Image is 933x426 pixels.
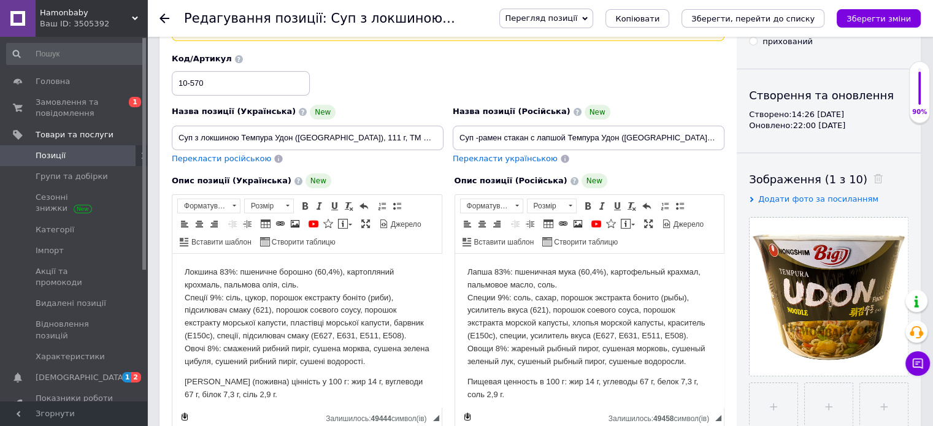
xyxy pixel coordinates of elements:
[40,7,132,18] span: Hamonbaby
[122,372,132,382] span: 1
[475,217,489,230] a: По центру
[178,199,228,213] span: Форматування
[461,235,536,248] a: Вставити шаблон
[12,12,257,169] body: Редактор, 5DF2E490-621D-4381-B5D2-C526CB073B6B
[36,245,64,256] span: Імпорт
[12,12,257,114] p: Локшина 83%: пшеничне борошно (60,4%), картопляний крохмаль, пальмова олія, сіль. Спеції 9%: сіль...
[6,43,145,65] input: Пошук
[36,224,74,235] span: Категорії
[453,107,570,116] span: Назва позиції (Російська)
[12,122,257,148] p: Пищевая ценность в 100 г: жир 14 г, углеводы 67 г, белок 7,3 г, соль 2,9 г.
[177,199,240,213] a: Форматування
[672,219,704,230] span: Джерело
[36,351,105,362] span: Характеристики
[131,372,141,382] span: 2
[758,194,878,203] span: Додати фото за посиланням
[528,199,564,213] span: Розмір
[172,126,443,150] input: Наприклад, H&M жіноча сукня зелена 38 розмір вечірня максі з блискітками
[172,107,296,116] span: Назва позиції (Українська)
[342,199,356,213] a: Видалити форматування
[596,199,609,213] a: Курсив (Ctrl+I)
[691,14,815,23] i: Зберегти, перейти до списку
[172,154,271,163] span: Перекласти російською
[460,199,523,213] a: Форматування
[660,217,706,230] a: Джерело
[749,88,908,103] div: Створення та оновлення
[556,217,570,230] a: Вставити/Редагувати посилання (Ctrl+L)
[523,217,537,230] a: Збільшити відступ
[640,199,653,213] a: Повернути (Ctrl+Z)
[585,105,610,120] span: New
[36,298,106,309] span: Видалені позиції
[472,237,534,248] span: Вставити шаблон
[609,411,715,423] div: Кiлькiсть символiв
[36,192,113,214] span: Сезонні знижки
[371,414,391,423] span: 49444
[36,97,113,119] span: Замовлення та повідомлення
[36,319,113,341] span: Відновлення позицій
[749,120,908,131] div: Оновлено: 22:00 [DATE]
[36,266,113,288] span: Акції та промокоди
[625,199,639,213] a: Видалити форматування
[653,414,674,423] span: 49458
[673,199,686,213] a: Вставити/видалити маркований список
[12,12,257,169] body: Редактор, BBE03E85-A42C-466C-BAB1-0072FBEDD1BD
[490,217,504,230] a: По правому краю
[461,217,474,230] a: По лівому краю
[305,173,331,188] span: New
[270,237,336,248] span: Створити таблицю
[298,199,312,213] a: Жирний (Ctrl+B)
[615,14,659,23] span: Копіювати
[571,217,585,230] a: Зображення
[847,14,911,23] i: Зберегти зміни
[589,217,603,230] a: Додати відео з YouTube
[375,199,389,213] a: Вставити/видалити нумерований список
[453,126,724,150] input: Наприклад, H&M жіноча сукня зелена 38 розмір вечірня максі з блискітками
[178,235,253,248] a: Вставити шаблон
[552,237,618,248] span: Створити таблицю
[455,176,567,185] span: Опис позиції (Російська)
[619,217,637,230] a: Вставити повідомлення
[172,176,291,185] span: Опис позиції (Українська)
[178,217,191,230] a: По лівому краю
[36,76,70,87] span: Головна
[258,235,337,248] a: Створити таблицю
[910,108,929,116] div: 90%
[12,122,257,148] p: [PERSON_NAME] (поживна) цінність у 100 г: жир 14 г, вуглеводи 67 г, білок 7,3 г, сіль 2,9 г.
[357,199,371,213] a: Повернути (Ctrl+Z)
[837,9,921,28] button: Зберегти зміни
[226,217,239,230] a: Зменшити відступ
[749,172,908,187] div: Зображення (1 з 10)
[461,199,511,213] span: Форматування
[542,217,555,230] a: Таблиця
[540,235,620,248] a: Створити таблицю
[321,217,335,230] a: Вставити іконку
[36,171,108,182] span: Групи та добірки
[328,199,341,213] a: Підкреслений (Ctrl+U)
[36,129,113,140] span: Товари та послуги
[605,9,669,28] button: Копіювати
[610,199,624,213] a: Підкреслений (Ctrl+U)
[310,105,336,120] span: New
[581,199,594,213] a: Жирний (Ctrl+B)
[36,150,66,161] span: Позиції
[749,109,908,120] div: Створено: 14:26 [DATE]
[336,217,354,230] a: Вставити повідомлення
[36,393,113,415] span: Показники роботи компанії
[40,18,147,29] div: Ваш ID: 3505392
[604,217,618,230] a: Вставити іконку
[172,254,442,407] iframe: Редактор, BBE03E85-A42C-466C-BAB1-0072FBEDD1BD
[390,199,404,213] a: Вставити/видалити маркований список
[240,217,254,230] a: Збільшити відступ
[527,199,577,213] a: Розмір
[909,61,930,123] div: 90% Якість заповнення
[259,217,272,230] a: Таблиця
[307,217,320,230] a: Додати відео з YouTube
[658,199,672,213] a: Вставити/видалити нумерований список
[190,237,251,248] span: Вставити шаблон
[288,217,302,230] a: Зображення
[12,12,257,114] p: Лапша 83%: пшеничная мука (60,4%), картофельный крахмал, пальмовое масло, соль. Специи 9%: соль, ...
[36,372,126,383] span: [DEMOGRAPHIC_DATA]
[326,411,432,423] div: Кiлькiсть символiв
[172,54,232,63] span: Код/Артикул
